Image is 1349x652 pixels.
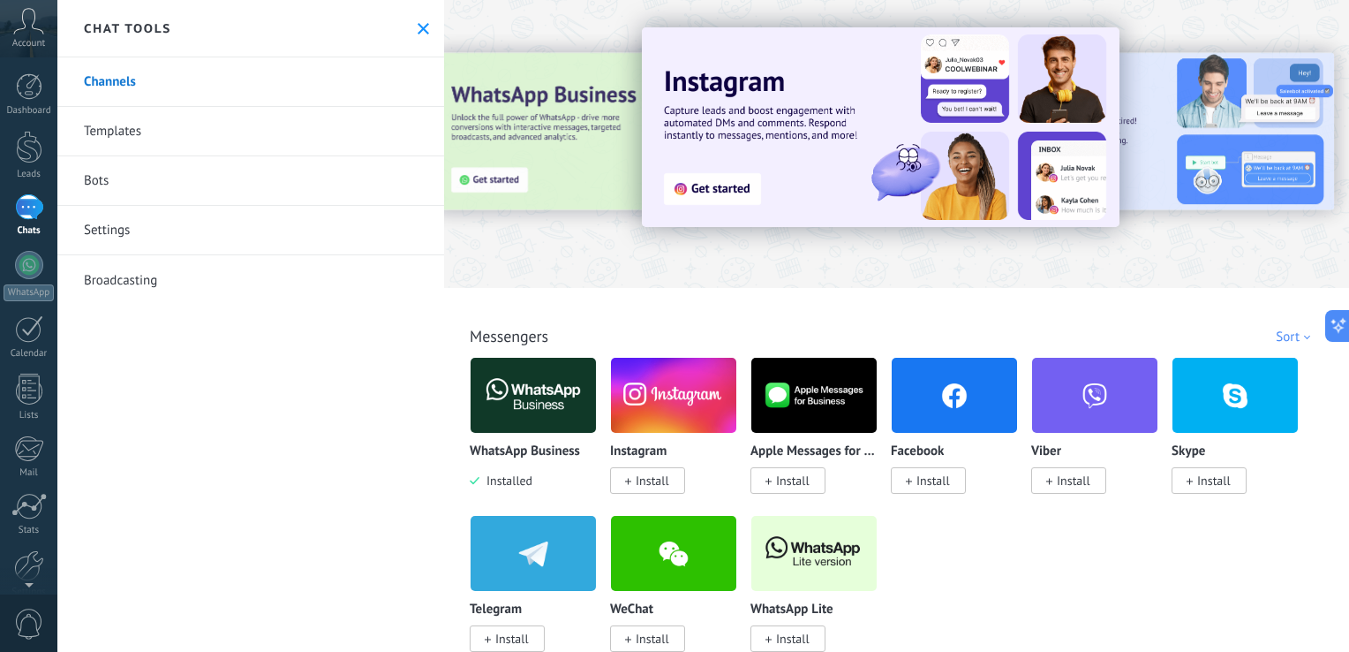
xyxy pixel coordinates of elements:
[891,444,944,459] p: Facebook
[776,631,810,647] span: Install
[751,511,877,596] img: logo_main.png
[1057,473,1090,489] span: Install
[892,353,1017,438] img: facebook.png
[4,348,55,360] div: Calendar
[57,156,444,206] a: Bots
[751,353,877,438] img: logo_main.png
[642,27,1119,227] img: Slide 1
[776,473,810,489] span: Install
[471,511,596,596] img: telegram.png
[4,225,55,237] div: Chats
[1172,444,1205,459] p: Skype
[57,107,444,156] a: Templates
[4,467,55,479] div: Mail
[495,631,529,647] span: Install
[84,20,171,36] h2: Chat tools
[1032,353,1157,438] img: viber.png
[636,473,669,489] span: Install
[750,357,891,515] div: Apple Messages for Business
[4,284,54,301] div: WhatsApp
[57,255,444,305] a: Broadcasting
[470,357,610,515] div: WhatsApp Business
[1031,357,1172,515] div: Viber
[479,473,532,489] span: Installed
[12,38,45,49] span: Account
[471,353,596,438] img: logo_main.png
[610,603,653,618] p: WeChat
[57,57,444,107] a: Channels
[916,473,950,489] span: Install
[1276,329,1316,345] div: Sort
[433,53,810,210] img: Slide 3
[750,603,833,618] p: WhatsApp Lite
[1031,444,1061,459] p: Viber
[611,511,736,596] img: wechat.png
[470,603,522,618] p: Telegram
[57,206,444,255] a: Settings
[1172,353,1298,438] img: skype.png
[610,357,750,515] div: Instagram
[470,444,580,459] p: WhatsApp Business
[958,53,1334,210] img: Slide 2
[1172,357,1312,515] div: Skype
[611,353,736,438] img: instagram.png
[4,169,55,180] div: Leads
[636,631,669,647] span: Install
[610,444,667,459] p: Instagram
[4,105,55,117] div: Dashboard
[1197,473,1231,489] span: Install
[4,525,55,536] div: Stats
[750,444,878,459] p: Apple Messages for Business
[4,410,55,421] div: Lists
[891,357,1031,515] div: Facebook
